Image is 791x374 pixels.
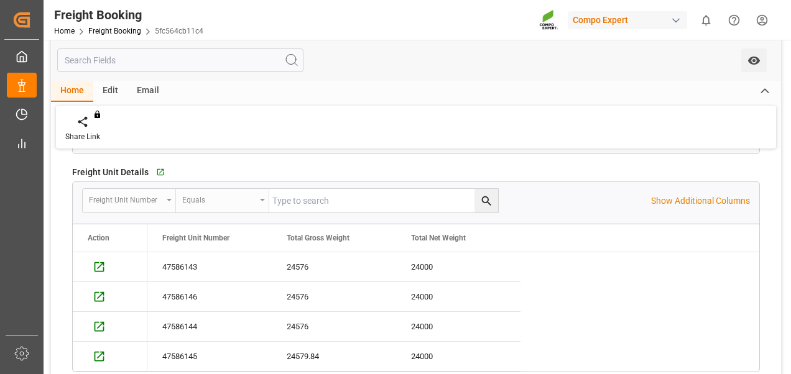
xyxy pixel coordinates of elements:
[692,6,720,34] button: show 0 new notifications
[51,81,93,102] div: Home
[93,81,127,102] div: Edit
[568,8,692,32] button: Compo Expert
[73,312,147,342] div: Press SPACE to select this row.
[127,81,169,102] div: Email
[54,27,75,35] a: Home
[272,282,396,311] div: 24576
[88,27,141,35] a: Freight Booking
[411,234,466,242] span: Total Net Weight
[651,194,750,208] p: Show Additional Columns
[741,48,767,72] button: open menu
[568,11,687,29] div: Compo Expert
[272,252,396,281] div: 24576
[147,282,520,312] div: Press SPACE to select this row.
[83,189,176,212] button: open menu
[57,48,303,72] input: Search Fields
[720,6,748,34] button: Help Center
[396,312,520,341] div: 24000
[147,252,272,281] div: 47586143
[396,342,520,371] div: 24000
[73,252,147,282] div: Press SPACE to select this row.
[269,189,498,212] input: Type to search
[147,342,272,371] div: 47586145
[147,312,272,341] div: 47586144
[539,9,559,31] img: Screenshot%202023-09-29%20at%2010.02.21.png_1712312052.png
[88,234,109,242] div: Action
[182,191,256,206] div: Equals
[147,282,272,311] div: 47586146
[176,189,269,212] button: open menu
[73,342,147,372] div: Press SPACE to select this row.
[89,191,162,206] div: Freight Unit Number
[396,252,520,281] div: 24000
[147,312,520,342] div: Press SPACE to select this row.
[72,166,149,179] span: Freight Unit Details
[272,312,396,341] div: 24576
[73,282,147,312] div: Press SPACE to select this row.
[147,342,520,372] div: Press SPACE to select this row.
[474,189,498,212] button: search button
[287,234,349,242] span: Total Gross Weight
[162,234,229,242] span: Freight Unit Number
[54,6,203,24] div: Freight Booking
[396,282,520,311] div: 24000
[272,342,396,371] div: 24579.84
[147,252,520,282] div: Press SPACE to select this row.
